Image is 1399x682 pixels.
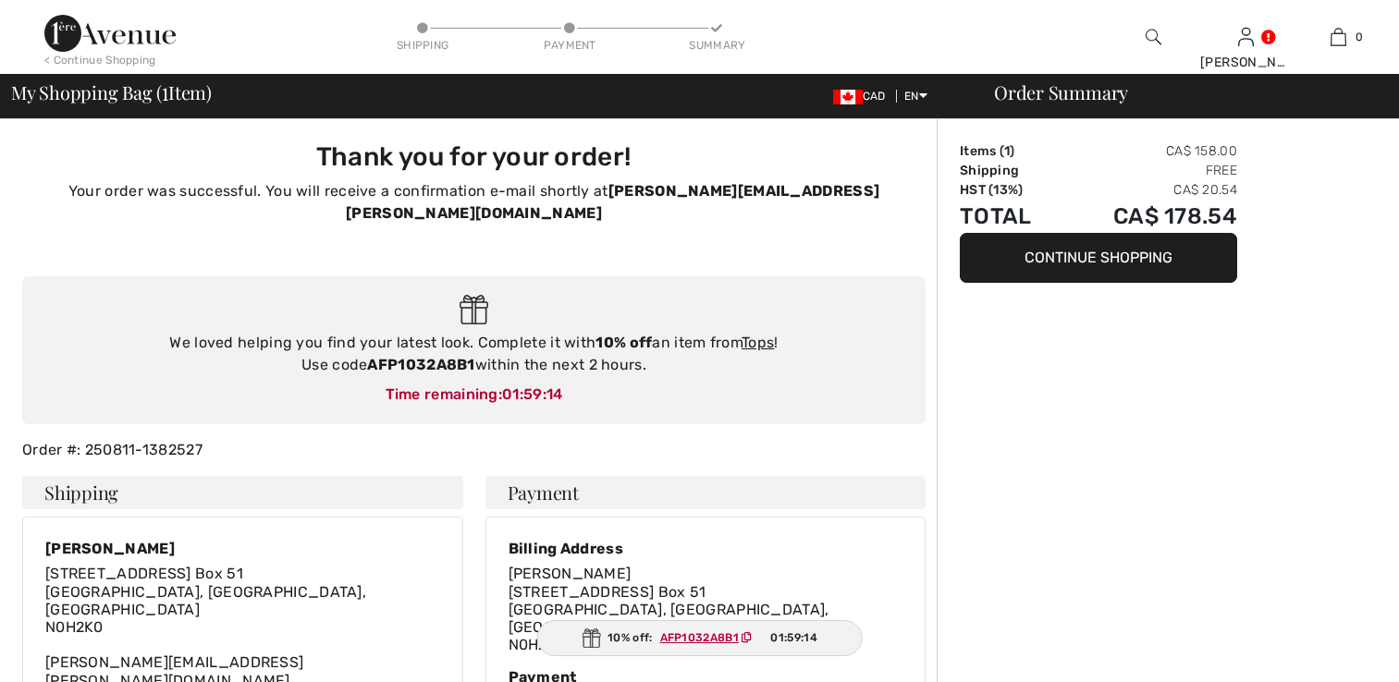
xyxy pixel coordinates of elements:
img: 1ère Avenue [44,15,176,52]
div: [PERSON_NAME] [45,540,440,557]
td: CA$ 178.54 [1062,200,1237,233]
a: Tops [742,334,774,351]
span: 01:59:14 [502,385,562,403]
span: [PERSON_NAME] [509,565,632,582]
span: [STREET_ADDRESS] Box 51 [GEOGRAPHIC_DATA], [GEOGRAPHIC_DATA], [GEOGRAPHIC_DATA] N0H2K0 [509,583,829,654]
td: Total [960,200,1062,233]
h3: Thank you for your order! [33,141,914,173]
span: My Shopping Bag ( Item) [11,83,212,102]
div: Time remaining: [41,384,907,406]
img: search the website [1146,26,1161,48]
div: < Continue Shopping [44,52,156,68]
span: 1 [162,79,168,103]
td: HST (13%) [960,180,1062,200]
h4: Shipping [22,476,463,509]
strong: [PERSON_NAME][EMAIL_ADDRESS][PERSON_NAME][DOMAIN_NAME] [346,182,879,222]
a: 0 [1293,26,1383,48]
div: [PERSON_NAME] [1200,53,1291,72]
button: Continue Shopping [960,233,1237,283]
img: My Info [1238,26,1254,48]
span: EN [904,90,927,103]
div: We loved helping you find your latest look. Complete it with an item from ! Use code within the n... [41,332,907,376]
td: CA$ 20.54 [1062,180,1237,200]
span: 01:59:14 [770,629,816,646]
span: 0 [1356,29,1363,45]
td: Shipping [960,161,1062,180]
img: My Bag [1331,26,1346,48]
img: Gift.svg [460,295,488,325]
div: Billing Address [509,540,903,557]
div: 10% off: [536,620,863,656]
p: Your order was successful. You will receive a confirmation e-mail shortly at [33,180,914,225]
div: Payment [542,37,597,54]
div: Shipping [395,37,450,54]
img: Canadian Dollar [833,90,863,104]
img: Gift.svg [582,628,600,648]
div: Order #: 250811-1382527 [11,439,937,461]
td: Free [1062,161,1237,180]
span: CAD [833,90,893,103]
div: Summary [689,37,744,54]
span: 1 [1004,143,1010,159]
h4: Payment [485,476,927,509]
td: CA$ 158.00 [1062,141,1237,161]
div: Order Summary [972,83,1388,102]
strong: AFP1032A8B1 [367,356,474,373]
strong: 10% off [595,334,652,351]
ins: AFP1032A8B1 [660,631,739,644]
span: [STREET_ADDRESS] Box 51 [GEOGRAPHIC_DATA], [GEOGRAPHIC_DATA], [GEOGRAPHIC_DATA] N0H2K0 [45,565,366,636]
td: Items ( ) [960,141,1062,161]
a: Sign In [1238,28,1254,45]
